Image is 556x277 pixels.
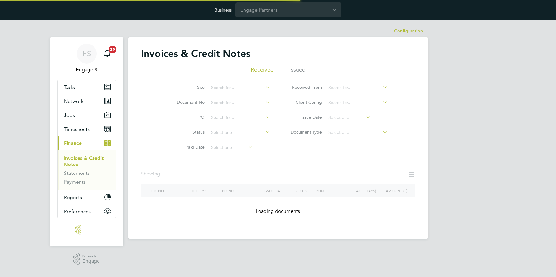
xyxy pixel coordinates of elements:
li: Configuration [394,25,423,37]
span: ... [160,171,164,177]
a: ESEngage S [57,44,116,74]
button: Finance [58,136,116,150]
label: Client Config [286,99,322,105]
input: Search for... [326,98,388,107]
div: Finance [58,150,116,190]
a: Payments [64,179,86,185]
span: Timesheets [64,126,90,132]
label: Business [215,7,232,13]
button: Network [58,94,116,108]
label: Paid Date [169,144,205,150]
span: Reports [64,194,82,200]
span: 20 [109,46,116,53]
label: Received From [286,84,322,90]
div: Showing [141,171,165,177]
img: engage-logo-retina.png [75,225,98,235]
input: Select one [209,143,253,152]
h2: Invoices & Credit Notes [141,47,250,60]
a: Powered byEngage [73,253,100,265]
label: Issue Date [286,114,322,120]
a: Statements [64,170,90,176]
input: Search for... [209,113,270,122]
input: Search for... [326,84,388,92]
button: Timesheets [58,122,116,136]
label: Site [169,84,205,90]
button: Reports [58,190,116,204]
span: Engage S [57,66,116,74]
input: Select one [209,128,270,137]
span: Finance [64,140,82,146]
a: Invoices & Credit Notes [64,155,104,167]
label: Document Type [286,129,322,135]
nav: Main navigation [50,37,123,246]
li: Issued [289,66,306,77]
label: PO [169,114,205,120]
label: Document No [169,99,205,105]
span: Tasks [64,84,75,90]
a: Go to home page [57,225,116,235]
span: Powered by [82,253,100,259]
input: Search for... [209,98,270,107]
input: Select one [326,128,388,137]
input: Search for... [209,84,270,92]
span: ES [82,50,91,58]
span: Engage [82,259,100,264]
a: 20 [101,44,114,64]
li: Received [251,66,274,77]
span: Network [64,98,84,104]
input: Select one [326,113,370,122]
span: Preferences [64,208,91,214]
button: Preferences [58,204,116,218]
label: Status [169,129,205,135]
button: Jobs [58,108,116,122]
a: Tasks [58,80,116,94]
span: Jobs [64,112,75,118]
